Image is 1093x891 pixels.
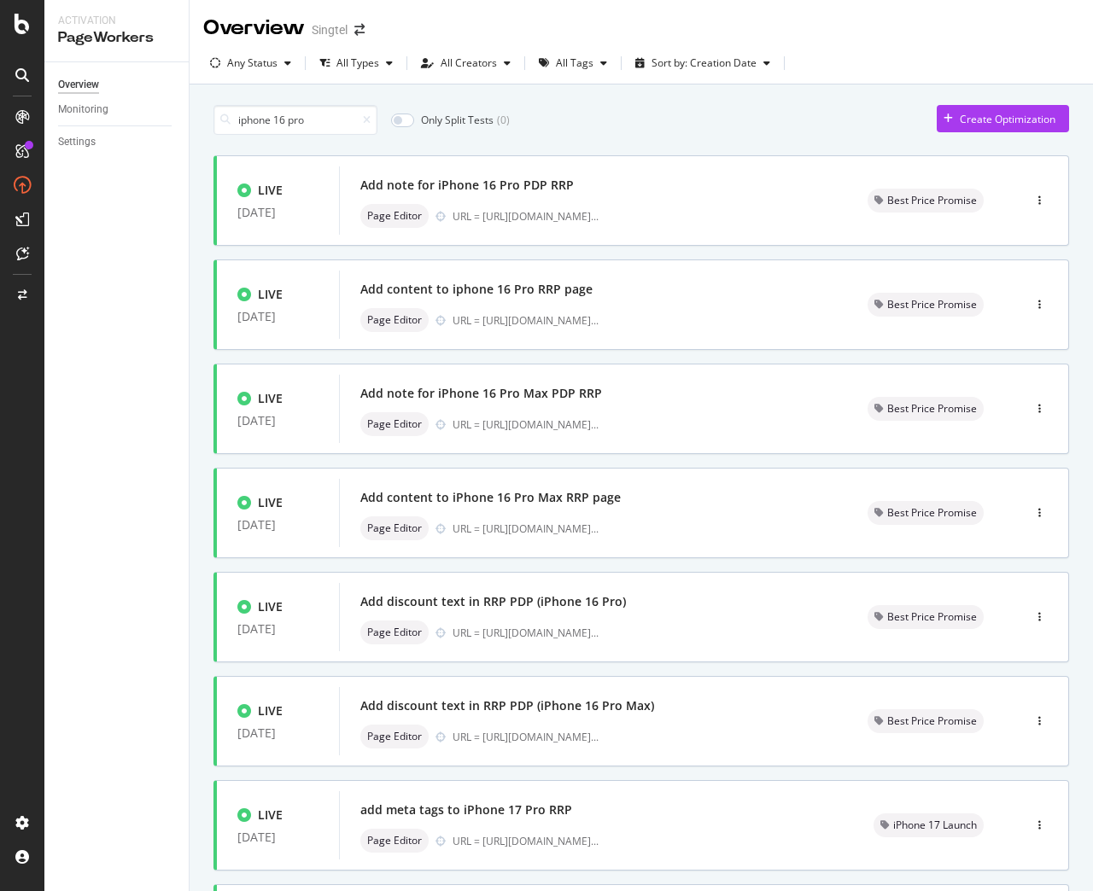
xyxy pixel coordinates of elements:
div: URL = [URL][DOMAIN_NAME] [453,834,599,848]
div: Add discount text in RRP PDP (iPhone 16 Pro Max) [360,697,654,714]
div: neutral label [360,412,429,436]
div: Singtel [312,21,348,38]
div: LIVE [258,286,283,303]
div: Any Status [227,58,278,68]
div: Add discount text in RRP PDP (iPhone 16 Pro) [360,593,626,610]
div: ( 0 ) [497,113,510,127]
div: URL = [URL][DOMAIN_NAME] [453,313,599,328]
div: LIVE [258,598,283,615]
div: Monitoring [58,101,108,119]
div: Add note for iPhone 16 Pro PDP RRP [360,177,574,194]
div: [DATE] [237,622,319,636]
span: Page Editor [367,731,422,742]
button: Any Status [203,49,298,77]
span: Best Price Promise [887,404,977,414]
span: Page Editor [367,836,422,846]
span: ... [591,313,599,328]
span: ... [591,521,599,536]
span: ... [591,626,599,640]
iframe: Intercom live chat [1035,833,1076,874]
span: Page Editor [367,211,422,221]
div: neutral label [360,204,429,228]
div: Overview [203,14,305,43]
div: Activation [58,14,175,28]
div: neutral label [868,605,984,629]
span: Best Price Promise [887,195,977,206]
div: [DATE] [237,206,319,219]
div: LIVE [258,390,283,407]
div: neutral label [868,293,984,317]
div: URL = [URL][DOMAIN_NAME] [453,626,599,640]
div: LIVE [258,702,283,719]
div: neutral label [868,501,984,525]
div: neutral label [360,829,429,853]
div: PageWorkers [58,28,175,48]
div: [DATE] [237,310,319,323]
a: Monitoring [58,101,177,119]
button: All Types [313,49,400,77]
div: neutral label [360,308,429,332]
div: LIVE [258,494,283,511]
span: ... [591,730,599,744]
div: URL = [URL][DOMAIN_NAME] [453,730,599,744]
div: add meta tags to iPhone 17 Pro RRP [360,801,572,818]
div: LIVE [258,807,283,824]
div: neutral label [360,516,429,540]
div: neutral label [360,725,429,748]
span: Page Editor [367,315,422,325]
div: neutral label [868,709,984,733]
a: Settings [58,133,177,151]
span: Page Editor [367,627,422,638]
div: Settings [58,133,96,151]
button: All Tags [532,49,614,77]
span: Best Price Promise [887,300,977,310]
span: ... [591,209,599,224]
div: neutral label [868,397,984,421]
div: [DATE] [237,518,319,532]
div: [DATE] [237,830,319,844]
div: Add content to iPhone 16 Pro Max RRP page [360,489,621,506]
div: LIVE [258,182,283,199]
div: Sort by: Creation Date [652,58,757,68]
div: [DATE] [237,726,319,740]
span: Best Price Promise [887,612,977,622]
div: All Creators [441,58,497,68]
div: neutral label [874,813,984,837]
button: All Creators [414,49,517,77]
div: All Types [336,58,379,68]
div: Add note for iPhone 16 Pro Max PDP RRP [360,385,602,402]
div: All Tags [556,58,593,68]
span: Page Editor [367,419,422,429]
button: Create Optimization [937,105,1069,132]
button: Sort by: Creation Date [628,49,777,77]
div: neutral label [868,189,984,213]
div: URL = [URL][DOMAIN_NAME] [453,209,599,224]
span: ... [591,834,599,848]
div: [DATE] [237,414,319,428]
div: URL = [URL][DOMAIN_NAME] [453,417,599,432]
span: Page Editor [367,523,422,533]
div: arrow-right-arrow-left [354,24,365,36]
span: ... [591,417,599,432]
div: Overview [58,76,99,94]
span: Best Price Promise [887,716,977,726]
input: Search an Optimization [213,105,377,135]
div: URL = [URL][DOMAIN_NAME] [453,521,599,536]
div: neutral label [360,620,429,644]
div: Only Split Tests [421,113,494,127]
div: Add content to iphone 16 Pro RRP page [360,281,593,298]
span: iPhone 17 Launch [893,820,977,830]
div: Create Optimization [960,112,1055,126]
span: Best Price Promise [887,508,977,518]
a: Overview [58,76,177,94]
